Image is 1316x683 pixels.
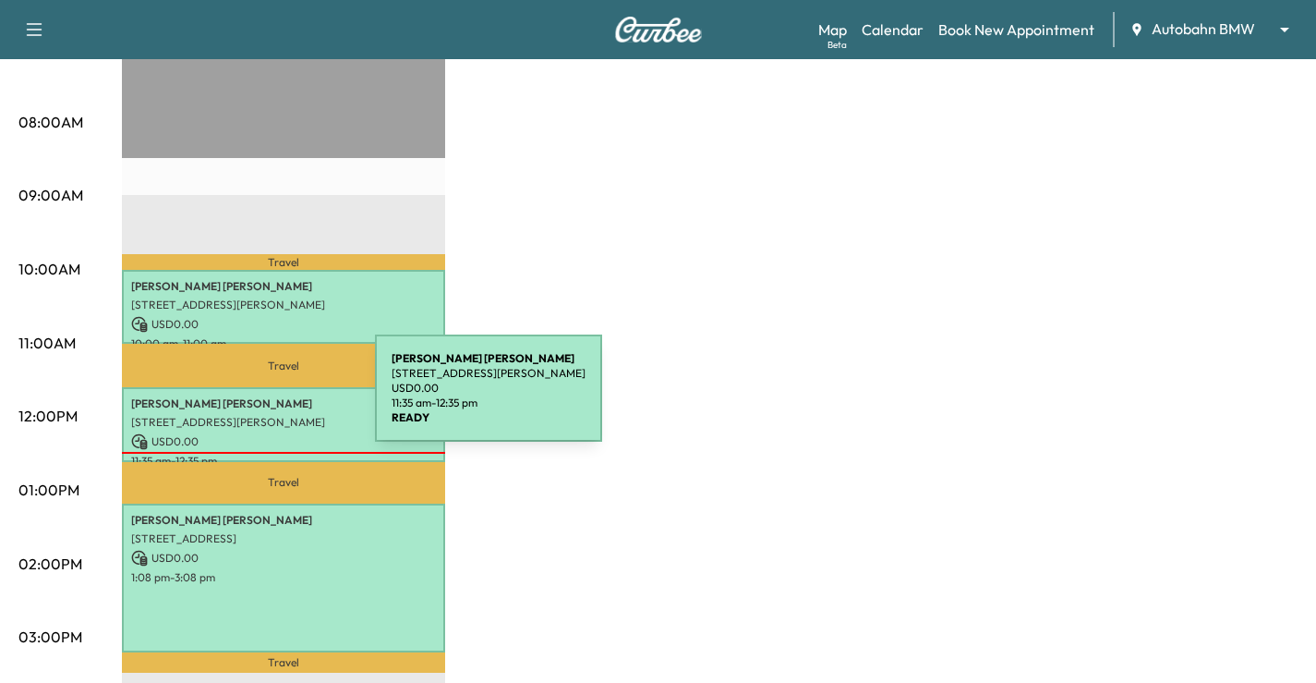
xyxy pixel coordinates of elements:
[392,381,586,396] p: USD 0.00
[122,344,445,387] p: Travel
[18,111,83,133] p: 08:00AM
[122,653,445,673] p: Travel
[392,351,574,365] b: [PERSON_NAME] [PERSON_NAME]
[18,553,82,575] p: 02:00PM
[818,18,847,41] a: MapBeta
[131,570,436,585] p: 1:08 pm - 3:08 pm
[131,433,436,450] p: USD 0.00
[131,531,436,546] p: [STREET_ADDRESS]
[131,396,436,411] p: [PERSON_NAME] [PERSON_NAME]
[18,184,83,206] p: 09:00AM
[18,626,82,648] p: 03:00PM
[131,298,436,312] p: [STREET_ADDRESS][PERSON_NAME]
[131,513,436,528] p: [PERSON_NAME] [PERSON_NAME]
[392,410,429,424] b: READY
[131,336,436,351] p: 10:00 am - 11:00 am
[18,405,78,427] p: 12:00PM
[938,18,1094,41] a: Book New Appointment
[131,550,436,567] p: USD 0.00
[18,258,80,280] p: 10:00AM
[122,254,445,269] p: Travel
[614,17,703,43] img: Curbee Logo
[18,332,76,354] p: 11:00AM
[131,316,436,333] p: USD 0.00
[1152,18,1255,40] span: Autobahn BMW
[862,18,924,41] a: Calendar
[392,396,586,410] p: 11:35 am - 12:35 pm
[122,462,445,503] p: Travel
[827,38,847,52] div: Beta
[131,279,436,294] p: [PERSON_NAME] [PERSON_NAME]
[131,454,436,469] p: 11:35 am - 12:35 pm
[131,415,436,430] p: [STREET_ADDRESS][PERSON_NAME]
[18,479,79,501] p: 01:00PM
[392,366,586,381] p: [STREET_ADDRESS][PERSON_NAME]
